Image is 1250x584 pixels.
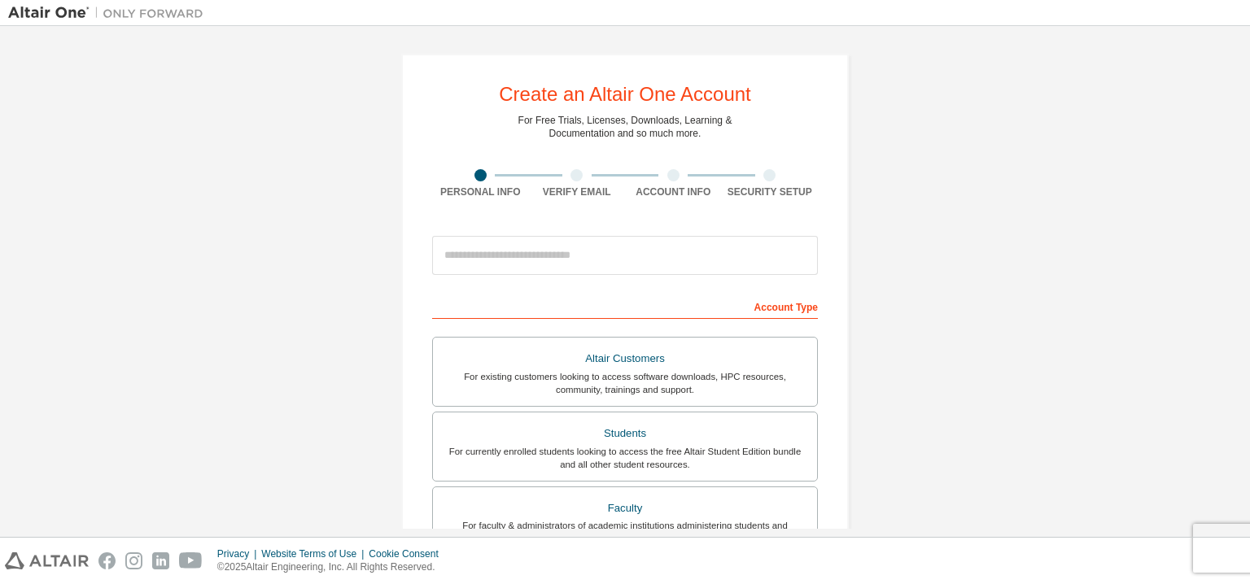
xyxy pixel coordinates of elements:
[217,560,448,574] p: © 2025 Altair Engineering, Inc. All Rights Reserved.
[722,185,819,198] div: Security Setup
[443,519,807,545] div: For faculty & administrators of academic institutions administering students and accessing softwa...
[443,422,807,445] div: Students
[179,552,203,569] img: youtube.svg
[432,185,529,198] div: Personal Info
[432,293,818,319] div: Account Type
[5,552,89,569] img: altair_logo.svg
[499,85,751,104] div: Create an Altair One Account
[443,445,807,471] div: For currently enrolled students looking to access the free Altair Student Edition bundle and all ...
[625,185,722,198] div: Account Info
[369,547,448,560] div: Cookie Consent
[98,552,116,569] img: facebook.svg
[8,5,212,21] img: Altair One
[518,114,732,140] div: For Free Trials, Licenses, Downloads, Learning & Documentation and so much more.
[125,552,142,569] img: instagram.svg
[443,370,807,396] div: For existing customers looking to access software downloads, HPC resources, community, trainings ...
[529,185,626,198] div: Verify Email
[443,497,807,520] div: Faculty
[261,547,369,560] div: Website Terms of Use
[152,552,169,569] img: linkedin.svg
[443,347,807,370] div: Altair Customers
[217,547,261,560] div: Privacy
